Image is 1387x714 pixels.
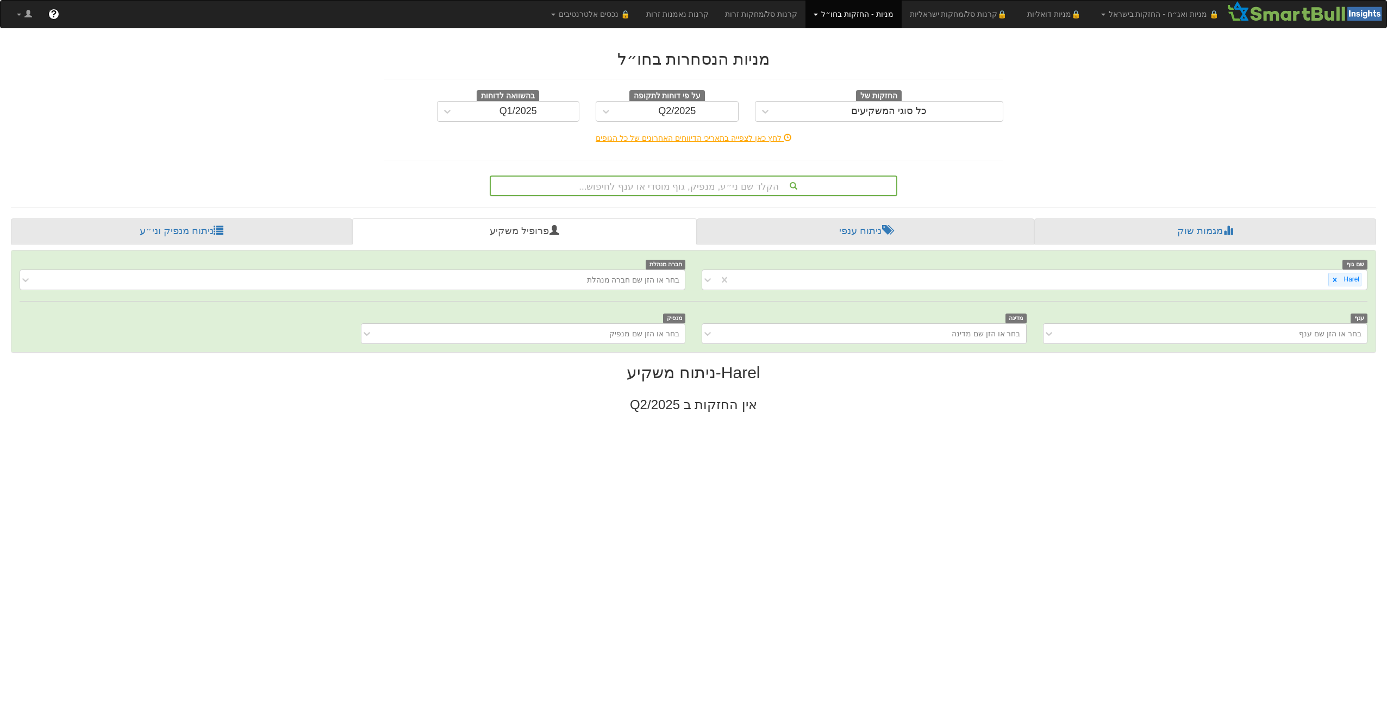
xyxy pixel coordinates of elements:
span: על פי דוחות לתקופה [629,90,705,102]
a: 🔒 מניות ואג״ח - החזקות בישראל [1093,1,1227,28]
div: בחר או הזן שם חברה מנהלת [587,274,679,285]
a: ניתוח ענפי [697,218,1034,245]
a: 🔒 נכסים אלטרנטיבים [543,1,638,28]
a: 🔒קרנות סל/מחקות ישראליות [902,1,1019,28]
span: ? [51,9,57,20]
a: 🔒מניות דואליות [1019,1,1093,28]
a: קרנות נאמנות זרות [638,1,717,28]
span: בהשוואה לדוחות [477,90,539,102]
img: Smartbull [1227,1,1386,22]
div: בחר או הזן שם ענף [1299,328,1361,339]
a: ? [40,1,67,28]
a: מניות - החזקות בחו״ל [805,1,901,28]
div: בחר או הזן שם מנפיק [609,328,679,339]
div: בחר או הזן שם מדינה [952,328,1021,339]
span: מנפיק [663,314,685,323]
div: לחץ כאן לצפייה בתאריכי הדיווחים האחרונים של כל הגופים [376,133,1011,143]
span: ענף [1351,314,1367,323]
a: פרופיל משקיע [352,218,697,245]
h2: Harel - ניתוח משקיע [11,364,1376,381]
div: Harel [1341,273,1361,286]
span: חברה מנהלת [646,260,685,269]
div: כל סוגי המשקיעים [851,106,927,117]
span: החזקות של [856,90,902,102]
div: Q2/2025 [658,106,696,117]
div: Q1/2025 [499,106,537,117]
div: אין החזקות ב Q2/2025 [11,398,1376,412]
a: ניתוח מנפיק וני״ע [11,218,352,245]
a: קרנות סל/מחקות זרות [717,1,806,28]
span: מדינה [1005,314,1027,323]
span: שם גוף [1342,260,1367,269]
h2: מניות הנסחרות בחו״ל [384,50,1003,68]
a: מגמות שוק [1034,218,1376,245]
div: הקלד שם ני״ע, מנפיק, גוף מוסדי או ענף לחיפוש... [491,177,896,195]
